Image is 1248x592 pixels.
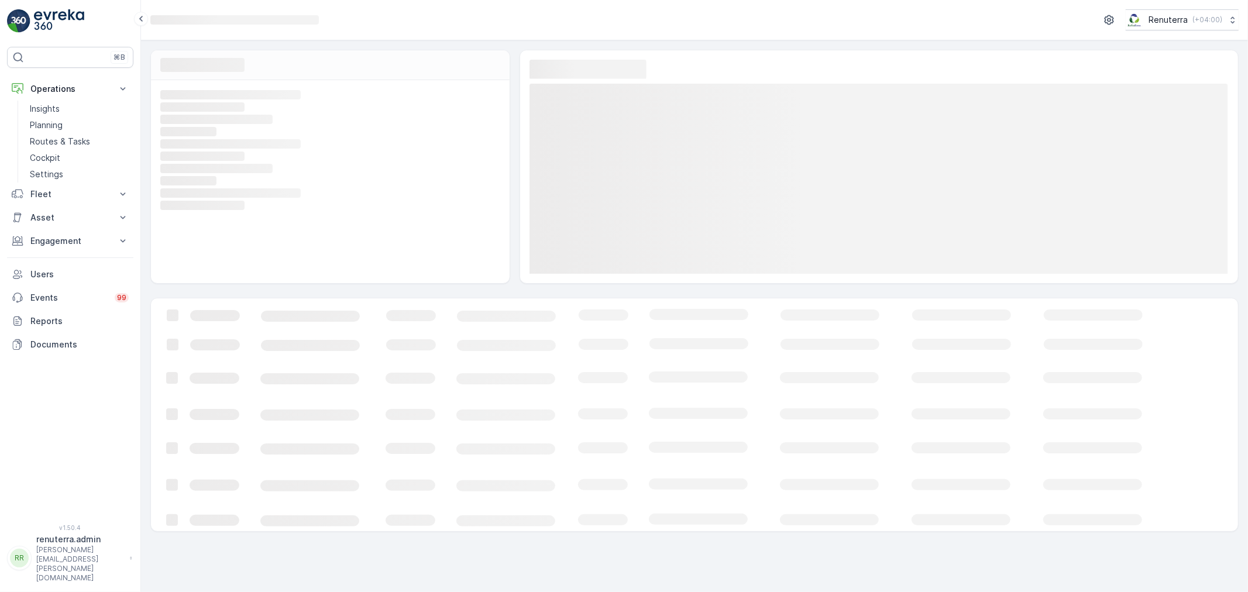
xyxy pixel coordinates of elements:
[25,150,133,166] a: Cockpit
[30,152,60,164] p: Cockpit
[36,534,124,545] p: renuterra.admin
[30,103,60,115] p: Insights
[1126,13,1144,26] img: Screenshot_2024-07-26_at_13.33.01.png
[25,166,133,183] a: Settings
[30,83,110,95] p: Operations
[7,183,133,206] button: Fleet
[30,235,110,247] p: Engagement
[30,339,129,350] p: Documents
[30,315,129,327] p: Reports
[1149,14,1188,26] p: Renuterra
[30,136,90,147] p: Routes & Tasks
[7,309,133,333] a: Reports
[30,188,110,200] p: Fleet
[36,545,124,583] p: [PERSON_NAME][EMAIL_ADDRESS][PERSON_NAME][DOMAIN_NAME]
[7,229,133,253] button: Engagement
[25,101,133,117] a: Insights
[30,119,63,131] p: Planning
[7,263,133,286] a: Users
[114,53,125,62] p: ⌘B
[30,212,110,223] p: Asset
[34,9,84,33] img: logo_light-DOdMpM7g.png
[10,549,29,567] div: RR
[7,534,133,583] button: RRrenuterra.admin[PERSON_NAME][EMAIL_ADDRESS][PERSON_NAME][DOMAIN_NAME]
[1192,15,1222,25] p: ( +04:00 )
[7,524,133,531] span: v 1.50.4
[117,293,126,302] p: 99
[30,269,129,280] p: Users
[30,292,108,304] p: Events
[25,133,133,150] a: Routes & Tasks
[7,9,30,33] img: logo
[30,168,63,180] p: Settings
[7,333,133,356] a: Documents
[1126,9,1239,30] button: Renuterra(+04:00)
[7,77,133,101] button: Operations
[7,286,133,309] a: Events99
[25,117,133,133] a: Planning
[7,206,133,229] button: Asset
